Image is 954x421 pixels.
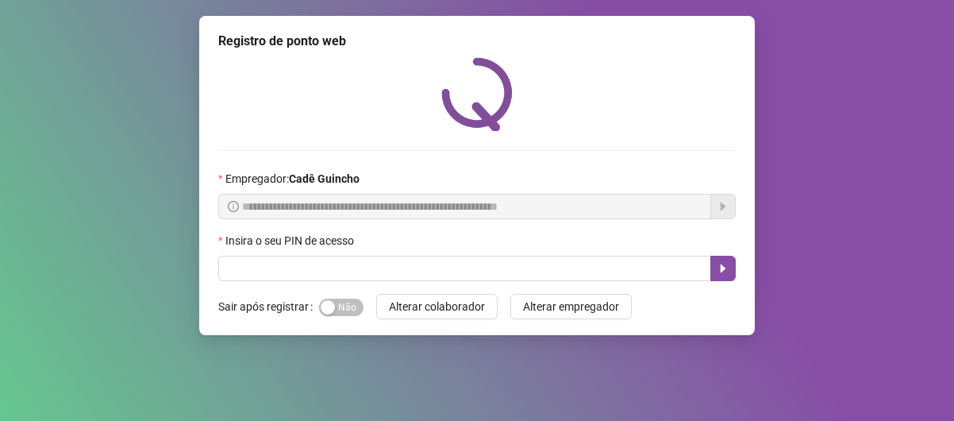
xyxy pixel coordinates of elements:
[218,32,736,51] div: Registro de ponto web
[510,294,632,319] button: Alterar empregador
[523,298,619,315] span: Alterar empregador
[717,262,729,275] span: caret-right
[441,57,513,131] img: QRPoint
[225,170,360,187] span: Empregador :
[218,294,319,319] label: Sair após registrar
[376,294,498,319] button: Alterar colaborador
[389,298,485,315] span: Alterar colaborador
[218,232,364,249] label: Insira o seu PIN de acesso
[289,172,360,185] strong: Cadê Guincho
[228,201,239,212] span: info-circle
